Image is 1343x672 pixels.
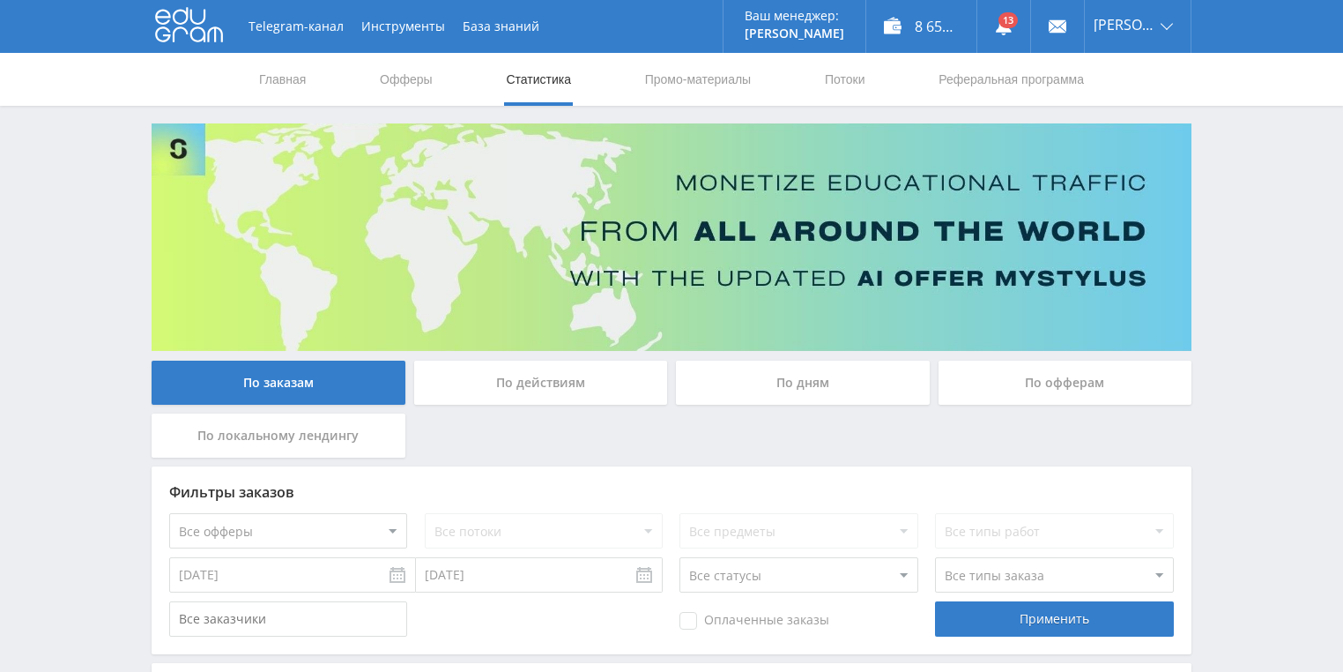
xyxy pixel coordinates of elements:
[745,26,844,41] p: [PERSON_NAME]
[679,612,829,630] span: Оплаченные заказы
[414,361,668,405] div: По действиям
[823,53,867,106] a: Потоки
[935,601,1173,637] div: Применить
[937,53,1086,106] a: Реферальная программа
[169,601,407,637] input: Все заказчики
[939,361,1192,405] div: По офферам
[257,53,308,106] a: Главная
[1094,18,1155,32] span: [PERSON_NAME]
[643,53,753,106] a: Промо-материалы
[152,414,405,458] div: По локальному лендингу
[378,53,434,106] a: Офферы
[504,53,573,106] a: Статистика
[169,484,1174,500] div: Фильтры заказов
[676,361,930,405] div: По дням
[745,9,844,23] p: Ваш менеджер:
[152,123,1191,351] img: Banner
[152,361,405,405] div: По заказам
